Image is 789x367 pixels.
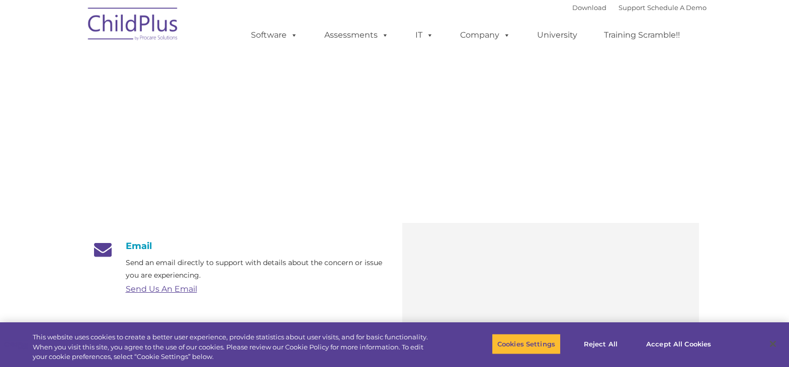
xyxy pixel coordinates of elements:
a: Download [572,4,606,12]
font: | [572,4,707,12]
a: Schedule A Demo [647,4,707,12]
button: Accept All Cookies [641,333,717,354]
a: Company [450,25,520,45]
button: Cookies Settings [492,333,561,354]
a: University [527,25,587,45]
h4: Email [91,240,387,252]
a: Training Scramble!! [594,25,690,45]
img: ChildPlus by Procare Solutions [83,1,184,51]
a: IT [405,25,444,45]
a: Send Us An Email [126,284,197,294]
a: Assessments [314,25,399,45]
button: Close [762,333,784,355]
p: Send an email directly to support with details about the concern or issue you are experiencing. [126,257,387,282]
a: Support [619,4,645,12]
div: This website uses cookies to create a better user experience, provide statistics about user visit... [33,332,434,362]
button: Reject All [569,333,632,354]
a: Software [241,25,308,45]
